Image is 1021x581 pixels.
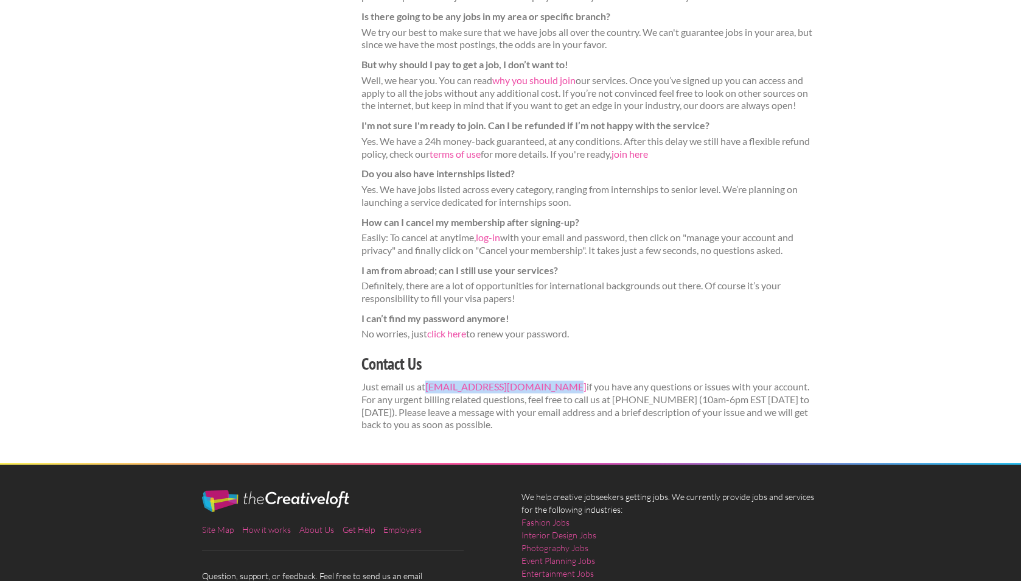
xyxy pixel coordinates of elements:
dd: Definitely, there are a lot of opportunities for international backgrounds out there. Of course i... [361,280,820,305]
a: Fashion Jobs [521,516,570,529]
a: click here [427,328,466,339]
dd: Yes. We have a 24h money-back guaranteed, at any conditions. After this delay we still have a fle... [361,135,820,161]
a: Interior Design Jobs [521,529,596,541]
img: The Creative Loft [202,490,349,512]
a: Entertainment Jobs [521,567,594,580]
h3: Contact Us [361,353,820,376]
a: Employers [383,524,422,535]
a: About Us [299,524,334,535]
a: How it works [242,524,291,535]
a: join here [612,148,648,160]
dt: I am from abroad; can I still use your services? [361,264,820,277]
dt: Do you also have internships listed? [361,167,820,180]
a: [EMAIL_ADDRESS][DOMAIN_NAME] [425,381,587,392]
a: terms of use [430,148,481,160]
a: Site Map [202,524,234,535]
dt: How can I cancel my membership after signing-up? [361,216,820,229]
dd: Yes. We have jobs listed across every category, ranging from internships to senior level. We’re p... [361,183,820,209]
a: log-in [476,231,500,243]
a: why you should join [492,74,576,86]
a: Event Planning Jobs [521,554,595,567]
a: Photography Jobs [521,541,588,554]
dt: But why should I pay to get a job, I don’t want to! [361,58,820,71]
dt: I'm not sure I'm ready to join. Can I be refunded if I’m not happy with the service? [361,119,820,132]
a: Get Help [343,524,375,535]
p: Just email us at if you have any questions or issues with your account. For any urgent billing re... [361,381,820,431]
dd: Well, we hear you. You can read our services. Once you’ve signed up you can access and apply to a... [361,74,820,112]
dd: No worries, just to renew your password. [361,328,820,340]
dt: Is there going to be any jobs in my area or specific branch? [361,10,820,23]
dd: Easily: To cancel at anytime, with your email and password, then click on "manage your account an... [361,231,820,257]
dt: I can’t find my password anymore! [361,312,820,325]
dd: We try our best to make sure that we have jobs all over the country. We can't guarantee jobs in y... [361,26,820,52]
